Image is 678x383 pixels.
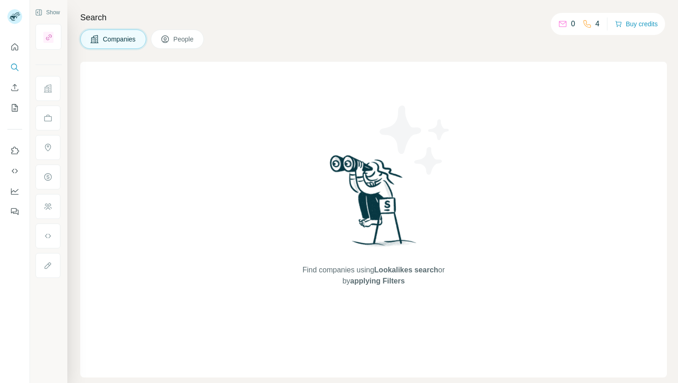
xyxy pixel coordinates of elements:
[595,18,600,29] p: 4
[29,6,66,19] button: Show
[7,100,22,116] button: My lists
[374,99,457,182] img: Surfe Illustration - Stars
[103,35,137,44] span: Companies
[7,203,22,220] button: Feedback
[350,277,404,285] span: applying Filters
[7,183,22,200] button: Dashboard
[7,59,22,76] button: Search
[374,266,438,274] span: Lookalikes search
[173,35,195,44] span: People
[7,39,22,55] button: Quick start
[7,79,22,96] button: Enrich CSV
[571,18,575,29] p: 0
[80,11,667,24] h4: Search
[300,265,447,287] span: Find companies using or by
[326,153,422,255] img: Surfe Illustration - Woman searching with binoculars
[615,18,658,30] button: Buy credits
[7,142,22,159] button: Use Surfe on LinkedIn
[7,163,22,179] button: Use Surfe API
